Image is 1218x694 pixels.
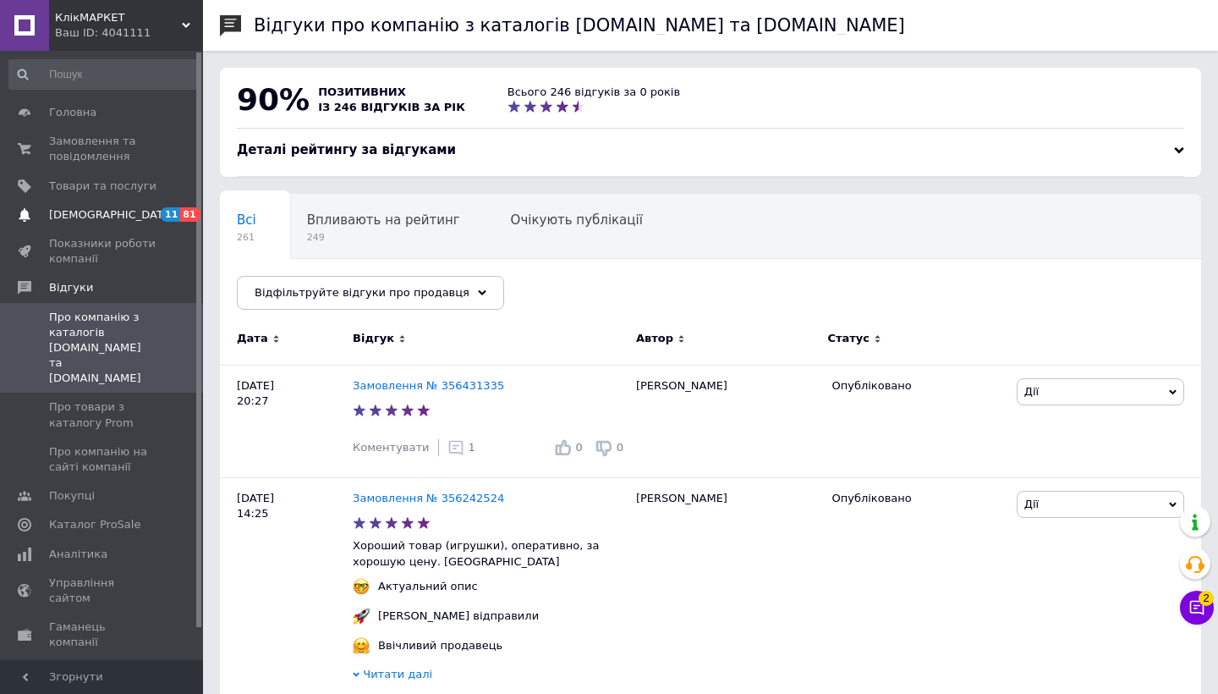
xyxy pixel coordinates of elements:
[1199,587,1214,602] span: 2
[49,547,107,562] span: Аналітика
[49,517,140,532] span: Каталог ProSale
[617,441,623,454] span: 0
[55,10,182,25] span: КлікМАРКЕТ
[353,379,504,392] a: Замовлення № 356431335
[353,331,394,346] span: Відгук
[49,488,95,504] span: Покупці
[831,378,1003,394] div: Опубліковано
[49,576,156,606] span: Управління сайтом
[237,231,256,244] span: 261
[49,310,156,387] span: Про компанію з каталогів [DOMAIN_NAME] та [DOMAIN_NAME]
[237,277,409,292] span: Опубліковані без комен...
[237,212,256,228] span: Всі
[49,620,156,650] span: Гаманець компанії
[374,609,543,624] div: [PERSON_NAME] відправили
[49,179,156,194] span: Товари та послуги
[237,331,268,346] span: Дата
[49,444,156,475] span: Про компанію на сайті компанії
[49,399,156,430] span: Про товари з каталогу Prom
[1024,498,1039,510] span: Дії
[318,101,465,113] span: із 246 відгуків за рік
[511,212,643,228] span: Очікують публікації
[254,15,905,36] h1: Відгуки про компанію з каталогів [DOMAIN_NAME] та [DOMAIN_NAME]
[8,59,200,90] input: Пошук
[220,365,353,477] div: [DATE] 20:27
[353,492,504,504] a: Замовлення № 356242524
[575,441,582,454] span: 0
[1180,591,1214,625] button: Чат з покупцем2
[374,638,507,653] div: Ввічливий продавець
[507,85,680,100] div: Всього 246 відгуків за 0 років
[1024,385,1039,398] span: Дії
[49,134,156,164] span: Замовлення та повідомлення
[49,236,156,267] span: Показники роботи компанії
[636,331,673,346] span: Автор
[469,441,475,454] span: 1
[220,259,442,323] div: Опубліковані без коментаря
[353,608,370,625] img: :rocket:
[55,25,203,41] div: Ваш ID: 4041111
[353,440,429,455] div: Коментувати
[237,142,456,157] span: Деталі рейтингу за відгуками
[628,365,824,477] div: [PERSON_NAME]
[237,82,310,117] span: 90%
[161,207,180,222] span: 11
[307,212,460,228] span: Впливають на рейтинг
[447,439,475,456] div: 1
[374,579,482,594] div: Актуальний опис
[353,578,370,595] img: :nerd_face:
[353,637,370,654] img: :hugging_face:
[353,667,628,686] div: Читати далі
[353,441,429,454] span: Коментувати
[318,85,406,98] span: позитивних
[49,280,93,295] span: Відгуки
[49,207,174,223] span: [DEMOGRAPHIC_DATA]
[353,538,628,569] p: Хороший товар (игрушки), оперативно, за хорошую цену. [GEOGRAPHIC_DATA]
[237,141,1184,159] div: Деталі рейтингу за відгуками
[363,668,432,680] span: Читати далі
[307,231,460,244] span: 249
[49,105,96,120] span: Головна
[255,286,469,299] span: Відфільтруйте відгуки про продавця
[831,491,1003,506] div: Опубліковано
[827,331,870,346] span: Статус
[180,207,200,222] span: 81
